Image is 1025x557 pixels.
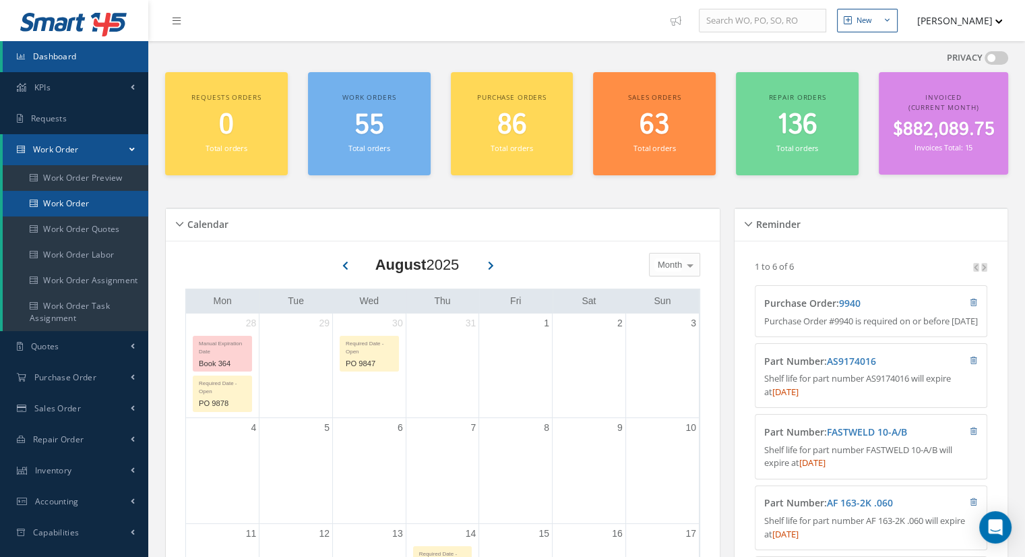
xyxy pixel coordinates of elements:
a: 9940 [839,297,861,310]
td: July 31, 2025 [406,314,479,418]
a: August 3, 2025 [688,314,699,333]
td: August 2, 2025 [553,314,626,418]
div: New [857,15,872,26]
td: August 9, 2025 [553,417,626,524]
span: Accounting [35,496,79,507]
span: [DATE] [799,457,826,469]
small: Total orders [206,143,247,153]
a: Work Order Labor [3,242,148,268]
span: 86 [497,106,526,144]
span: Requests [31,113,67,124]
span: : [824,496,893,509]
a: Thursday [431,293,453,310]
button: New [837,9,898,32]
button: [PERSON_NAME] [904,7,1003,34]
td: August 10, 2025 [625,417,699,524]
b: August [375,256,427,273]
small: Invoices Total: 15 [914,142,972,152]
span: : [836,297,861,310]
a: Sales orders 63 Total orders [593,72,716,175]
span: Requests orders [191,92,261,102]
span: Quotes [31,341,59,352]
td: July 30, 2025 [332,314,406,418]
a: Invoiced (Current Month) $882,089.75 Invoices Total: 15 [879,72,1008,175]
a: Wednesday [356,293,381,310]
span: Month [654,258,682,272]
a: August 2, 2025 [615,314,625,333]
td: August 4, 2025 [186,417,259,524]
a: August 14, 2025 [463,524,479,544]
a: July 28, 2025 [243,314,259,333]
a: August 1, 2025 [541,314,552,333]
a: Repair orders 136 Total orders [736,72,859,175]
h5: Calendar [183,214,228,231]
td: August 5, 2025 [259,417,333,524]
p: Shelf life for part number AS9174016 will expire at [764,372,978,399]
a: Monday [210,293,234,310]
a: August 7, 2025 [468,418,479,438]
a: August 15, 2025 [536,524,552,544]
h5: Reminder [752,214,801,231]
a: August 13, 2025 [390,524,406,544]
a: Purchase orders 86 Total orders [451,72,573,175]
span: Capabilities [33,527,80,538]
h4: Part Number [764,427,920,438]
a: Friday [507,293,524,310]
span: 0 [219,106,234,144]
h4: Part Number [764,356,920,368]
div: PO 9878 [193,396,251,411]
span: : [824,355,876,368]
span: Repair orders [768,92,826,102]
a: August 10, 2025 [683,418,699,438]
a: August 8, 2025 [541,418,552,438]
td: August 3, 2025 [625,314,699,418]
a: Dashboard [3,41,148,72]
span: [DATE] [772,386,799,398]
span: 136 [777,106,817,144]
span: KPIs [34,82,51,93]
span: Sales Order [34,403,81,414]
p: Shelf life for part number AF 163-2K .060 will expire at [764,515,978,541]
a: Work Order Task Assignment [3,293,148,331]
td: August 7, 2025 [406,417,479,524]
a: August 16, 2025 [609,524,625,544]
span: : [824,426,907,438]
span: Sales orders [628,92,681,102]
td: August 8, 2025 [479,417,553,524]
a: July 31, 2025 [463,314,479,333]
div: PO 9847 [340,356,398,372]
span: Purchase orders [477,92,547,102]
a: Sunday [651,293,673,310]
span: Work Order [33,144,79,155]
span: Invoiced [925,92,962,102]
a: Work Order [3,134,148,165]
div: 2025 [375,254,460,276]
td: August 6, 2025 [332,417,406,524]
a: Saturday [579,293,598,310]
small: Total orders [348,143,390,153]
a: Work Order Quotes [3,216,148,242]
td: August 1, 2025 [479,314,553,418]
span: Inventory [35,465,72,476]
small: Total orders [633,143,675,153]
span: (Current Month) [908,102,979,112]
a: August 12, 2025 [316,524,332,544]
a: August 6, 2025 [395,418,406,438]
span: [DATE] [772,528,799,540]
a: August 5, 2025 [321,418,332,438]
div: Required Date - Open [340,336,398,356]
a: Work Order Preview [3,165,148,191]
a: August 11, 2025 [243,524,259,544]
a: Work Order [3,191,148,216]
td: July 29, 2025 [259,314,333,418]
h4: Purchase Order [764,298,920,310]
span: Work orders [342,92,396,102]
a: AS9174016 [827,355,876,368]
p: Purchase Order #9940 is required on or before [DATE] [764,315,978,328]
a: Work Order Assignment [3,268,148,293]
a: Work orders 55 Total orders [308,72,431,175]
small: Total orders [491,143,532,153]
a: July 30, 2025 [390,314,406,333]
h4: Part Number [764,498,920,509]
span: 55 [354,106,384,144]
